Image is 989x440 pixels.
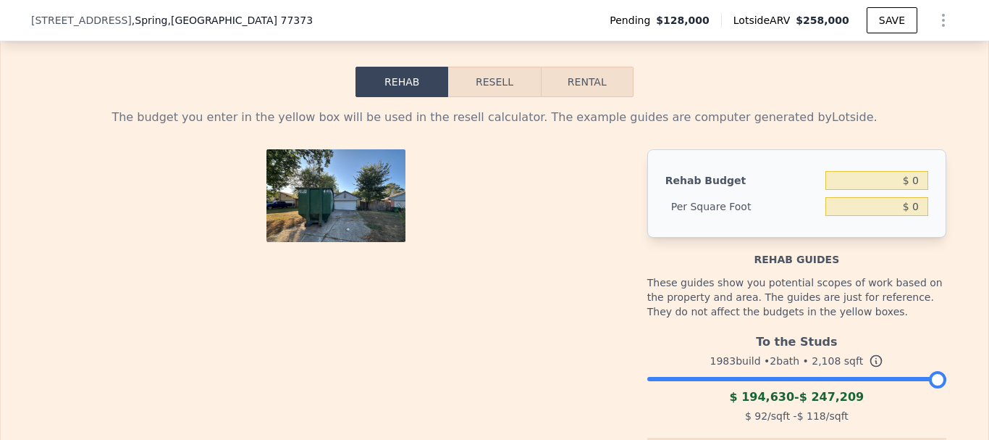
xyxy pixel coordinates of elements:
div: Per Square Foot [665,194,820,220]
span: $ 92 [745,410,767,422]
span: , Spring [132,13,313,28]
span: $ 118 [797,410,826,422]
button: Rehab [355,67,448,97]
div: Rehab guides [647,238,946,267]
span: $ 194,630 [729,390,794,404]
span: Pending [610,13,656,28]
div: These guides show you potential scopes of work based on the property and area. The guides are jus... [647,267,946,328]
span: $ 247,209 [799,390,864,404]
span: [STREET_ADDRESS] [31,13,132,28]
button: Show Options [929,6,958,35]
div: The budget you enter in the yellow box will be used in the resell calculator. The example guides ... [43,109,946,126]
span: , [GEOGRAPHIC_DATA] 77373 [167,14,313,26]
div: To the Studs [647,328,946,351]
button: SAVE [867,7,917,33]
span: Lotside ARV [733,13,796,28]
div: - [647,389,946,406]
span: $258,000 [796,14,849,26]
div: /sqft - /sqft [647,406,946,426]
img: Property Photo 1 [266,149,405,254]
div: Rehab Budget [665,167,820,194]
button: Resell [448,67,540,97]
div: 1983 build • 2 bath • sqft [647,351,946,371]
span: $128,000 [656,13,710,28]
span: 2,108 [812,355,841,367]
button: Rental [541,67,634,97]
